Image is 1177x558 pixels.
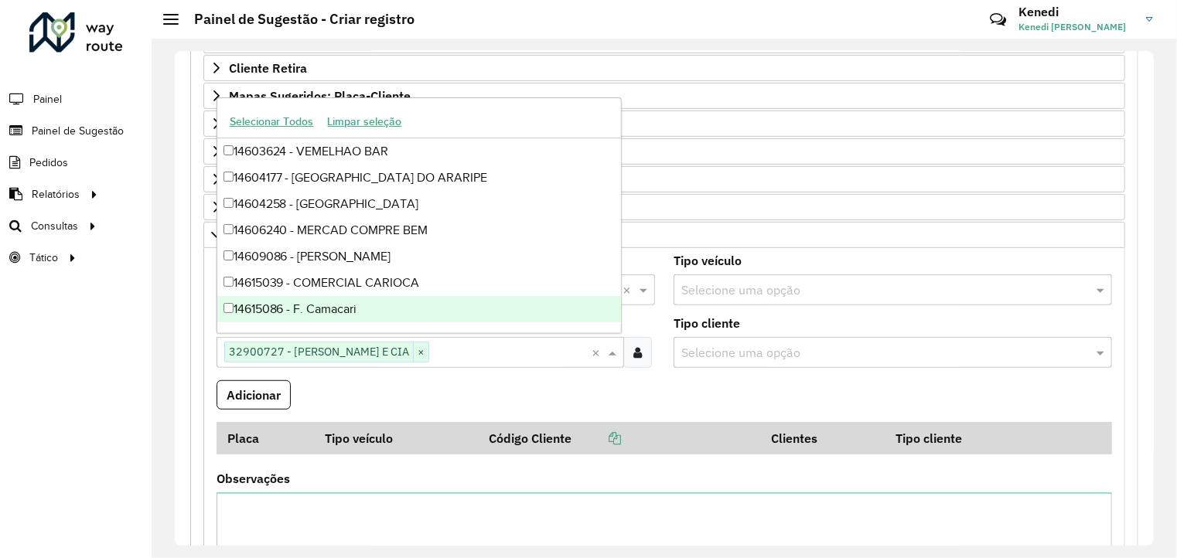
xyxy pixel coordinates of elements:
[217,243,622,270] div: 14609086 - [PERSON_NAME]
[981,3,1015,36] a: Contato Rápido
[217,138,622,165] div: 14603624 - VEMELHAO BAR
[32,123,124,139] span: Painel de Sugestão
[203,55,1125,81] a: Cliente Retira
[478,422,760,454] th: Código Cliente
[1018,20,1134,34] span: Kenedi [PERSON_NAME]
[571,430,621,446] a: Copiar
[217,322,622,349] div: 14615835 - [PERSON_NAME] [PERSON_NAME]
[321,110,409,134] button: Limpar seleção
[217,191,622,217] div: 14604258 - [GEOGRAPHIC_DATA]
[217,270,622,296] div: 14615039 - COMERCIAL CARIOCA
[203,166,1125,192] a: Rota Noturna/Vespertina
[32,186,80,202] span: Relatórios
[217,217,622,243] div: 14606240 - MERCAD COMPRE BEM
[203,111,1125,137] a: Restrições FF: ACT
[223,110,321,134] button: Selecionar Todos
[203,222,1125,248] a: Pre-Roteirização AS / Orientações
[674,251,742,270] label: Tipo veículo
[217,469,290,488] label: Observações
[217,422,314,454] th: Placa
[217,165,622,191] div: 14604177 - [GEOGRAPHIC_DATA] DO ARARIPE
[885,422,1046,454] th: Tipo cliente
[413,343,428,362] span: ×
[674,314,740,332] label: Tipo cliente
[31,218,78,234] span: Consultas
[203,83,1125,109] a: Mapas Sugeridos: Placa-Cliente
[229,62,307,74] span: Cliente Retira
[179,11,415,28] h2: Painel de Sugestão - Criar registro
[225,342,413,361] span: 32900727 - [PERSON_NAME] E CIA
[760,422,885,454] th: Clientes
[203,194,1125,220] a: Orientações Rota Vespertina Janela de horário extraordinária
[29,250,58,266] span: Tático
[33,91,62,107] span: Painel
[623,281,636,299] span: Clear all
[217,97,623,333] ng-dropdown-panel: Options list
[592,343,605,362] span: Clear all
[217,380,291,410] button: Adicionar
[217,296,622,322] div: 14615086 - F. Camacari
[203,138,1125,165] a: Restrições Spot: Forma de Pagamento e Perfil de Descarga/Entrega
[29,155,68,171] span: Pedidos
[229,90,411,102] span: Mapas Sugeridos: Placa-Cliente
[1018,5,1134,19] h3: Kenedi
[314,422,478,454] th: Tipo veículo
